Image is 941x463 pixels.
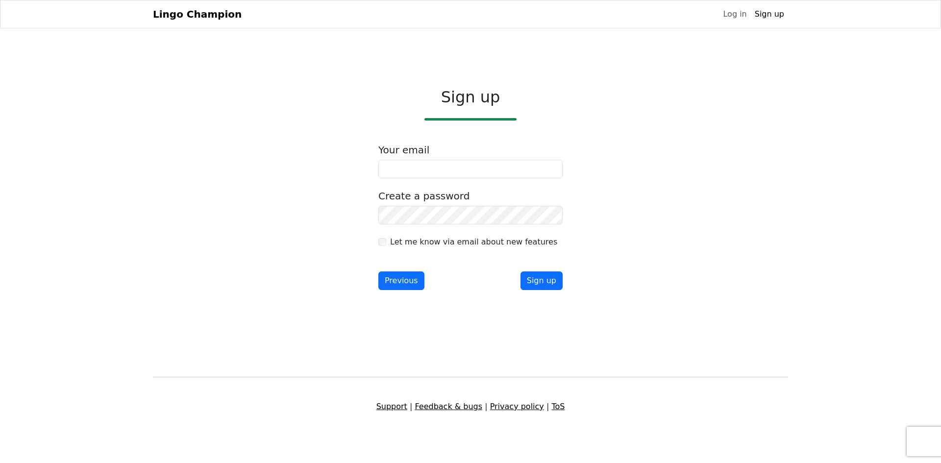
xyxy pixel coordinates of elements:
[390,236,557,248] label: Let me know via email about new features
[378,88,563,106] h2: Sign up
[719,4,750,24] a: Log in
[490,402,544,411] a: Privacy policy
[147,401,794,413] div: | | |
[153,4,242,24] a: Lingo Champion
[520,271,563,290] button: Sign up
[378,144,429,156] label: Your email
[378,190,470,202] label: Create a password
[415,402,482,411] a: Feedback & bugs
[551,402,565,411] a: ToS
[376,402,407,411] a: Support
[751,4,788,24] a: Sign up
[378,271,424,290] button: Previous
